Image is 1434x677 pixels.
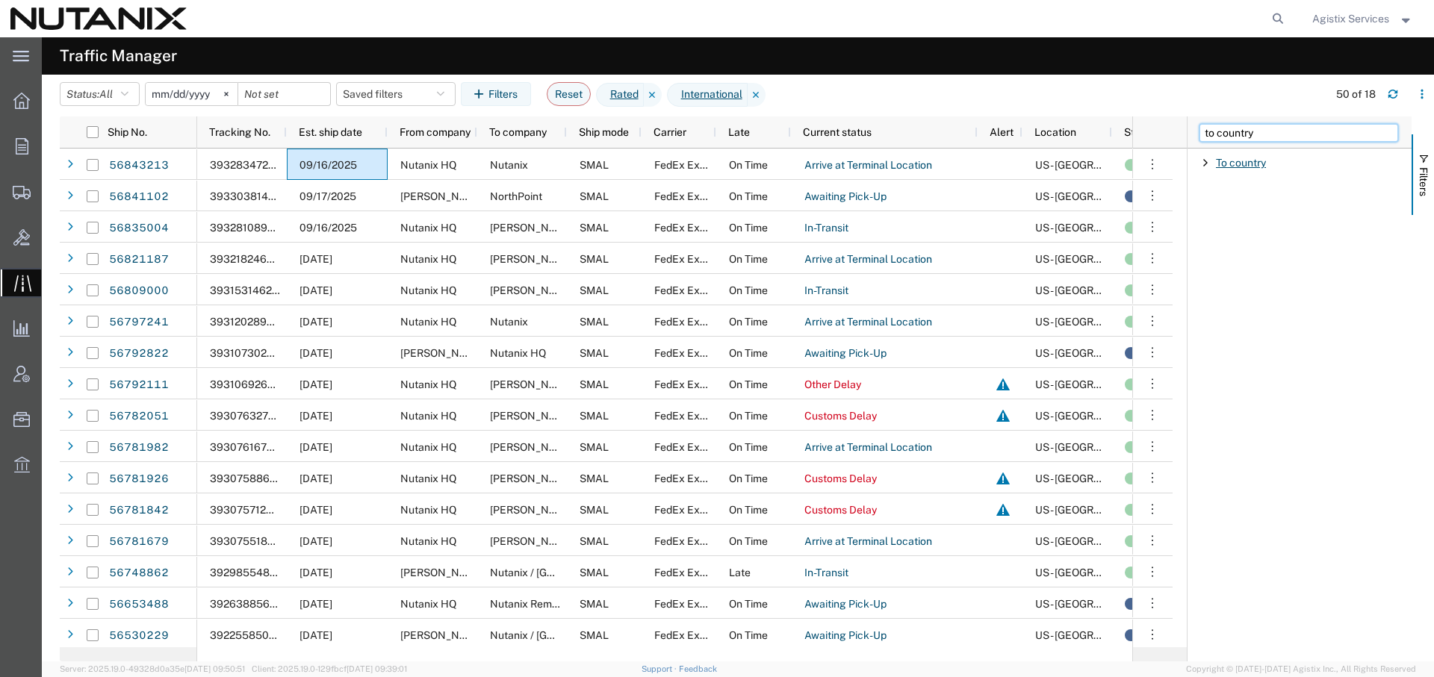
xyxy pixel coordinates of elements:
span: 09/16/2025 [299,222,357,234]
span: Daniella Martinez Hernandez [490,441,575,453]
span: US - San Jose [1035,567,1247,578]
span: SMAL [580,284,609,296]
a: In-Transit [804,279,849,303]
span: 393303814310 [210,190,286,202]
a: Arrive at Terminal Location [804,436,933,460]
span: US - San Jose [1035,190,1247,202]
span: Alert [990,126,1014,138]
a: 56792111 [108,373,170,397]
span: 393075886836 [210,472,290,484]
span: 09/08/2025 [299,567,332,578]
span: Nutanix HQ [400,441,456,453]
span: 08/28/2025 [299,598,332,610]
span: US - San Jose [1035,378,1247,390]
span: Current status [803,126,872,138]
span: Nutanix HQ [400,222,456,234]
span: Nutanix HQ [400,535,456,547]
span: Bernardo Taylor Ibarra [490,472,575,484]
span: On Time [729,535,768,547]
span: FedEx Express [654,629,726,641]
span: 09/10/2025 [299,504,332,516]
span: Cristina Marin [400,190,485,202]
span: 09/16/2025 [299,159,357,171]
div: Filter List 1 Filters [1188,149,1412,661]
a: Support [642,664,679,673]
span: On Time [729,441,768,453]
span: Sydney Perry [490,378,575,390]
span: US - San Jose [1035,472,1247,484]
span: SMAL [580,441,609,453]
span: SMAL [580,159,609,171]
span: On Time [729,504,768,516]
span: FedEx Express [654,347,726,359]
span: 393281089514 [210,222,285,234]
span: 09/10/2025 [299,441,332,453]
span: 393076167518 [210,441,285,453]
span: SMAL [580,504,609,516]
a: 56782051 [108,405,170,428]
span: Nutanix HQ [400,316,456,328]
span: Location [1034,126,1076,138]
span: FedEx Express [654,159,726,171]
span: From company [400,126,471,138]
span: On Time [729,159,768,171]
span: On Time [729,598,768,610]
span: FedEx Express [654,472,726,484]
span: Divyadharshini Veluchamy [400,567,485,578]
span: Nutanix HQ [400,253,456,265]
input: Not set [146,83,238,105]
span: FedEx Express [654,441,726,453]
a: Customs Delay [804,405,878,428]
span: US - San Jose [1035,504,1247,516]
a: In-Transit [804,216,849,240]
a: 56781842 [108,499,170,522]
span: 393153146279 [210,284,285,296]
a: In-Transit [804,561,849,585]
span: SMAL [580,347,609,359]
a: Arrive at Terminal Location [804,311,933,334]
span: 08/18/2025 [299,629,332,641]
button: Filters [461,82,531,106]
span: 09/11/2025 [299,347,332,359]
span: Carrier [654,126,686,138]
span: 393076327120 [210,410,285,422]
a: 56781679 [108,530,170,554]
span: FedEx Express [654,598,726,610]
span: To country [1216,157,1266,169]
a: Customs Delay [804,467,878,491]
span: SMAL [580,410,609,422]
a: Awaiting Pick-Up [804,185,887,209]
span: 09/10/2025 [299,472,332,484]
span: 09/11/2025 [299,316,332,328]
span: Nutanix [490,159,528,171]
span: US - San Jose [1035,598,1247,610]
span: Nutanix HQ [400,378,456,390]
span: SMAL [580,316,609,328]
a: Customs Delay [804,499,878,522]
span: Nutanix / Durham [490,567,643,578]
span: US - San Jose [1035,316,1247,328]
span: Fernando Jimenez Gonzalez [490,410,575,422]
span: Late [728,126,750,138]
span: [DATE] 09:39:01 [347,664,407,673]
span: FedEx Express [654,222,726,234]
a: Awaiting Pick-Up [804,624,887,648]
span: Nutanix / Durham [490,629,643,641]
a: 56797241 [108,311,170,334]
input: Filter Columns Input [1199,124,1398,142]
span: SMAL [580,472,609,484]
span: Status [1124,126,1155,138]
span: 09/10/2025 [299,535,332,547]
span: 393106926858 [210,378,288,390]
a: Feedback [679,664,717,673]
span: Nutanix HQ [490,347,546,359]
a: Arrive at Terminal Location [804,248,933,272]
span: On Time [729,472,768,484]
a: 56530229 [108,624,170,648]
span: Nutanix HQ [400,472,456,484]
span: FedEx Express [654,253,726,265]
span: 09/12/2025 [299,284,332,296]
span: FedEx Express [654,284,726,296]
span: To company [489,126,547,138]
a: Arrive at Terminal Location [804,154,933,178]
